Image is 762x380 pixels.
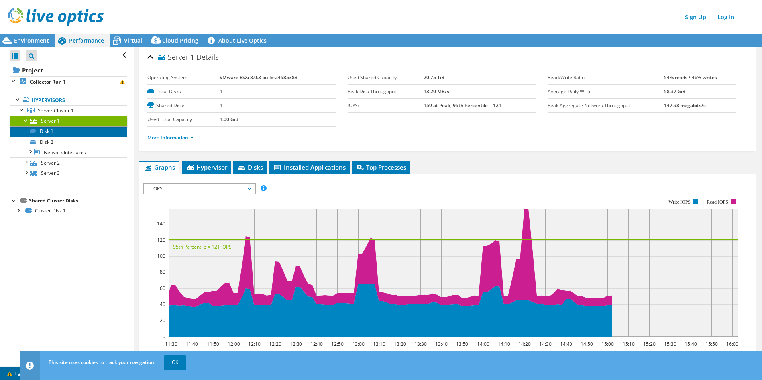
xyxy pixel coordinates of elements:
span: Disks [237,163,263,171]
b: 1 [220,102,222,109]
b: 54% reads / 46% writes [664,74,717,81]
text: 15:40 [684,341,697,347]
text: 15:50 [705,341,717,347]
a: Cluster Disk 1 [10,206,127,216]
text: 120 [157,237,165,243]
text: 12:30 [289,341,302,347]
text: 12:40 [310,341,322,347]
text: 11:50 [206,341,219,347]
text: 13:40 [435,341,447,347]
text: 0 [163,333,165,340]
label: Average Daily Write [548,88,664,96]
span: Cloud Pricing [162,37,198,44]
text: 12:00 [227,341,240,347]
text: 13:20 [393,341,406,347]
img: live_optics_svg.svg [8,8,104,26]
a: Disk 1 [10,126,127,137]
span: Graphs [143,163,175,171]
a: Network Interfaces [10,147,127,157]
b: Collector Run 1 [30,78,66,85]
text: 15:30 [664,341,676,347]
text: 15:10 [622,341,634,347]
a: Collector Run 1 [10,76,127,87]
label: Shared Disks [147,102,220,110]
b: 58.37 GiB [664,88,685,95]
text: 40 [160,301,165,308]
text: 140 [157,220,165,227]
b: 159 at Peak, 95th Percentile = 121 [424,102,501,109]
span: This site uses cookies to track your navigation. [49,359,155,366]
text: 60 [160,285,165,292]
text: 100 [157,253,165,259]
text: 16:00 [726,341,738,347]
span: Server Cluster 1 [38,107,74,114]
b: 1 [220,88,222,95]
a: About Live Optics [204,34,273,47]
b: 13.20 MB/s [424,88,449,95]
span: Details [196,52,218,62]
text: 14:20 [518,341,530,347]
label: Operating System [147,74,220,82]
text: 15:20 [643,341,655,347]
span: Virtual [124,37,142,44]
text: 14:30 [539,341,551,347]
a: Log In [713,11,738,23]
span: Hypervisor [186,163,227,171]
label: IOPS: [348,102,424,110]
text: Write IOPS [668,199,691,205]
label: Local Disks [147,88,220,96]
div: Shared Cluster Disks [29,196,127,206]
a: 1 [2,368,26,378]
b: 147.98 megabits/s [664,102,706,109]
text: 14:40 [560,341,572,347]
a: Server 1 [10,116,127,126]
label: Used Shared Capacity [348,74,424,82]
label: Peak Aggregate Network Throughput [548,102,664,110]
text: 13:30 [414,341,426,347]
a: More Information [147,134,194,141]
span: Performance [69,37,104,44]
a: OK [164,355,186,370]
label: Peak Disk Throughput [348,88,424,96]
span: Top Processes [355,163,406,171]
text: 80 [160,268,165,275]
a: Sign Up [681,11,710,23]
text: 12:50 [331,341,343,347]
a: Disk 2 [10,137,127,147]
a: Server 3 [10,168,127,178]
a: Hypervisors [10,95,127,105]
label: Read/Write Ratio [548,74,664,82]
b: 20.75 TiB [424,74,444,81]
span: Environment [14,37,49,44]
b: VMware ESXi 8.0.3 build-24585383 [220,74,297,81]
text: 13:50 [456,341,468,347]
text: 13:00 [352,341,364,347]
label: Used Local Capacity [147,116,220,123]
text: 14:10 [497,341,510,347]
span: IOPS [148,184,251,194]
text: Read IOPS [707,199,728,205]
text: 12:10 [248,341,260,347]
text: 14:00 [477,341,489,347]
a: Project [10,64,127,76]
text: 95th Percentile = 121 IOPS [173,243,232,250]
text: 20 [160,317,165,324]
text: 14:50 [580,341,593,347]
a: Server Cluster 1 [10,105,127,116]
span: Installed Applications [273,163,346,171]
text: 15:00 [601,341,613,347]
span: Server 1 [158,53,194,61]
text: 11:30 [165,341,177,347]
text: 13:10 [373,341,385,347]
text: 12:20 [269,341,281,347]
b: 1.00 GiB [220,116,238,123]
text: 11:40 [185,341,198,347]
a: Server 2 [10,157,127,168]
